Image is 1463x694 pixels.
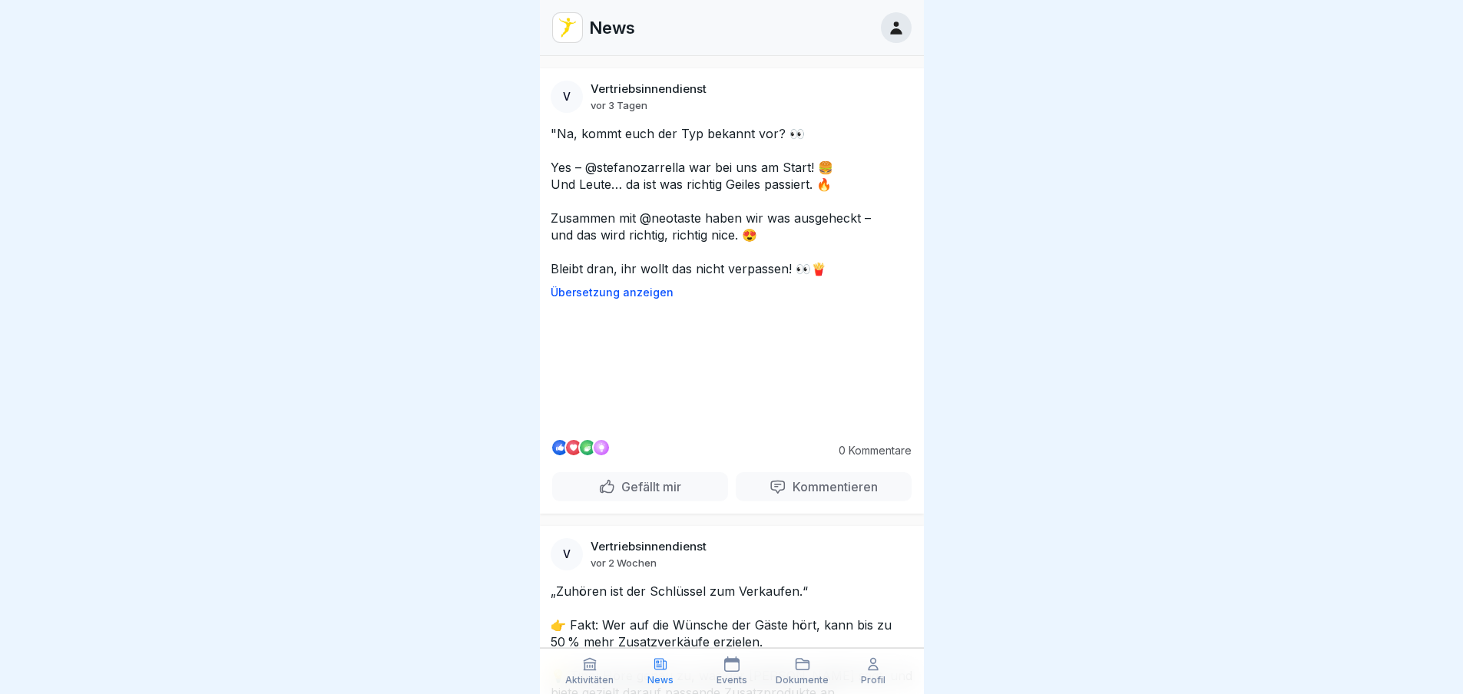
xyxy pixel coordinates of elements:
[565,675,614,686] p: Aktivitäten
[591,99,647,111] p: vor 3 Tagen
[776,675,829,686] p: Dokumente
[717,675,747,686] p: Events
[553,13,582,42] img: vd4jgc378hxa8p7qw0fvrl7x.png
[861,675,885,686] p: Profil
[551,286,913,299] p: Übersetzung anzeigen
[591,540,707,554] p: Vertriebsinnendienst
[647,675,674,686] p: News
[551,125,913,277] p: "Na, kommt euch der Typ bekannt vor? 👀 Yes – @stefanozarrella war bei uns am Start! 🍔 Und Leute… ...
[551,81,583,113] div: V
[591,557,657,569] p: vor 2 Wochen
[551,538,583,570] div: V
[615,479,681,494] p: Gefällt mir
[786,479,878,494] p: Kommentieren
[827,444,912,457] p: 0 Kommentare
[591,82,707,96] p: Vertriebsinnendienst
[589,18,635,38] p: News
